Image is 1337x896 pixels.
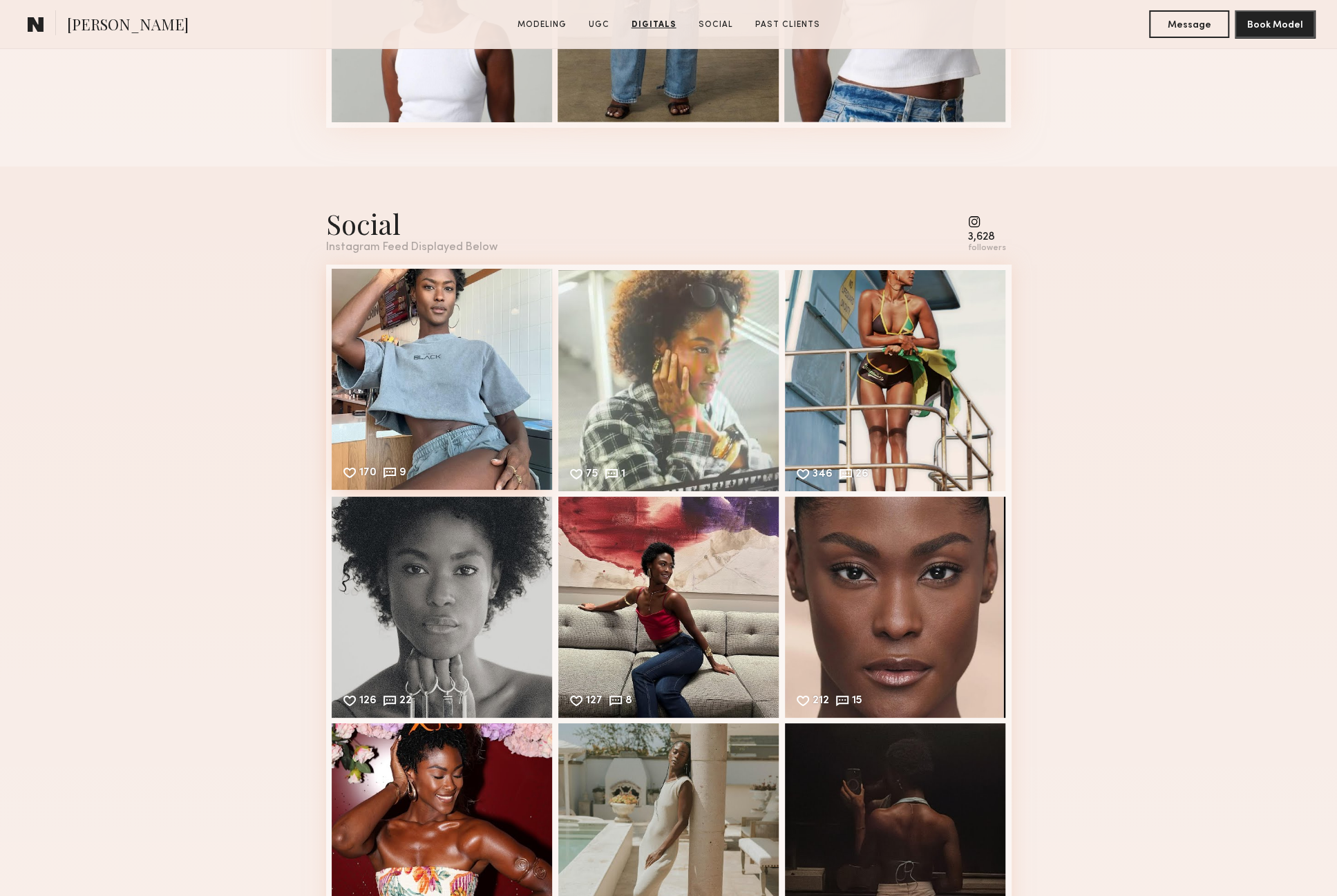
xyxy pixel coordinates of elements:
a: Book Model [1235,18,1315,30]
div: 1 [621,469,625,482]
a: UGC [583,19,615,31]
div: Social [326,205,497,242]
div: 8 [625,696,632,708]
a: Social [693,19,739,31]
div: 9 [399,468,406,480]
button: Book Model [1235,10,1315,38]
div: Instagram Feed Displayed Below [326,242,497,254]
div: 75 [586,469,598,482]
span: [PERSON_NAME] [67,14,189,38]
button: Message [1149,10,1229,38]
div: 346 [813,469,833,482]
a: Digitals [626,19,682,31]
div: 127 [586,696,603,708]
div: 3,628 [968,232,1006,242]
div: 212 [813,696,829,708]
a: Modeling [512,19,572,31]
div: 22 [399,696,412,708]
div: followers [968,243,1006,254]
div: 170 [359,468,377,480]
a: Past Clients [750,19,826,31]
div: 126 [359,696,377,708]
div: 26 [855,469,869,482]
div: 15 [852,696,862,708]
